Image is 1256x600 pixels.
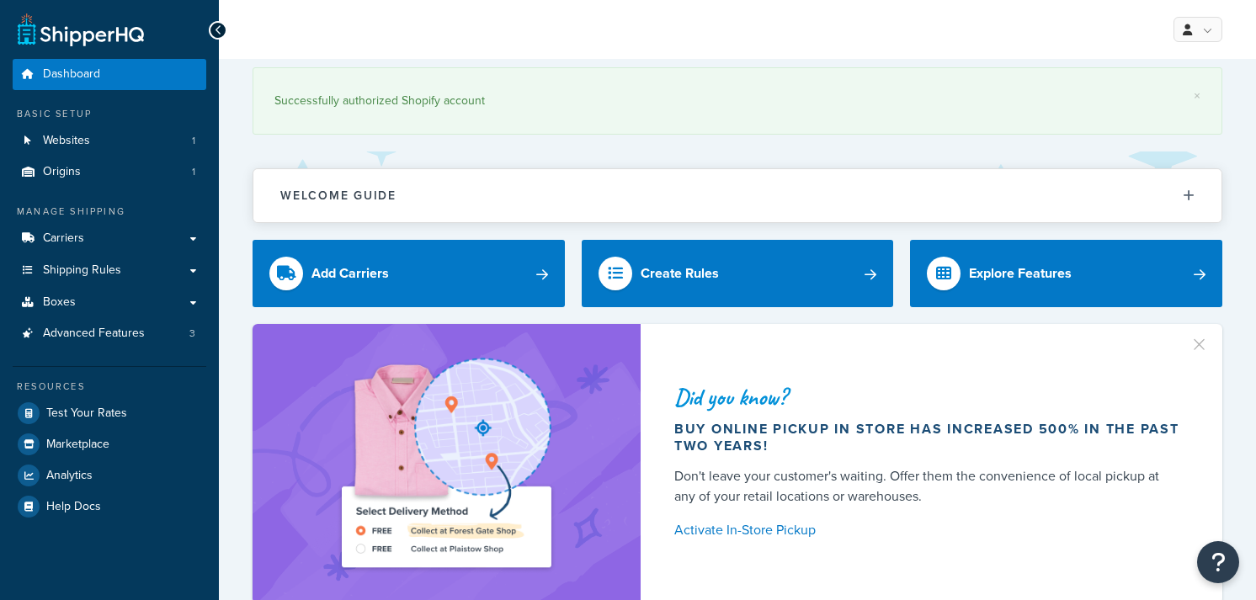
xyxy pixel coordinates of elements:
span: Websites [43,134,90,148]
a: Create Rules [582,240,894,307]
button: Welcome Guide [253,169,1221,222]
h2: Welcome Guide [280,189,396,202]
button: Open Resource Center [1197,541,1239,583]
span: Origins [43,165,81,179]
span: Dashboard [43,67,100,82]
div: Don't leave your customer's waiting. Offer them the convenience of local pickup at any of your re... [674,466,1182,507]
img: ad-shirt-map-b0359fc47e01cab431d101c4b569394f6a03f54285957d908178d52f29eb9668.png [294,349,599,578]
span: 3 [189,327,195,341]
div: Add Carriers [311,262,389,285]
div: Did you know? [674,385,1182,409]
div: Create Rules [641,262,719,285]
li: Websites [13,125,206,157]
div: Manage Shipping [13,204,206,219]
a: × [1194,89,1200,103]
a: Dashboard [13,59,206,90]
span: 1 [192,165,195,179]
a: Explore Features [910,240,1222,307]
div: Buy online pickup in store has increased 500% in the past two years! [674,421,1182,454]
a: Activate In-Store Pickup [674,518,1182,542]
a: Websites1 [13,125,206,157]
div: Basic Setup [13,107,206,121]
div: Successfully authorized Shopify account [274,89,1200,113]
li: Origins [13,157,206,188]
div: Explore Features [969,262,1072,285]
a: Add Carriers [253,240,565,307]
span: 1 [192,134,195,148]
a: Origins1 [13,157,206,188]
